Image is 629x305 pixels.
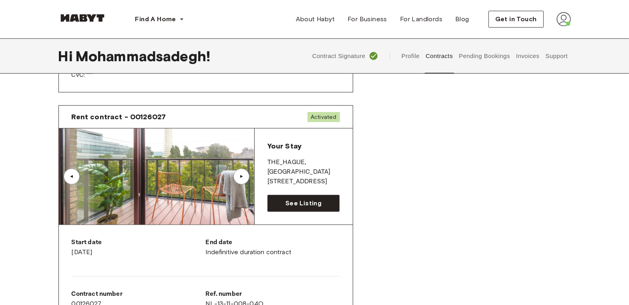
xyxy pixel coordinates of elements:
p: Start date [72,238,206,247]
a: For Landlords [394,11,449,27]
button: Contracts [425,38,454,74]
img: Image of the room [59,128,254,225]
span: Mohammadsadegh ! [76,48,210,64]
div: ▲ [68,174,76,179]
span: Activated [307,112,340,122]
div: user profile tabs [309,38,571,74]
span: About Habyt [296,14,335,24]
span: For Business [348,14,387,24]
button: Support [545,38,569,74]
p: Contract number [72,289,206,299]
button: Get in Touch [488,11,544,28]
div: ▲ [237,174,245,179]
p: End date [206,238,340,247]
span: See Listing [285,199,322,208]
img: avatar [557,12,571,26]
a: See Listing [267,195,340,212]
span: For Landlords [400,14,442,24]
p: THE_HAGUE , [GEOGRAPHIC_DATA] [267,158,340,177]
button: Pending Bookings [458,38,511,74]
span: Get in Touch [495,14,537,24]
span: Hi [58,48,76,64]
button: Invoices [515,38,540,74]
div: Indefinitive duration contract [206,238,340,257]
button: Find A Home [129,11,191,27]
button: Profile [400,38,421,74]
a: For Business [341,11,394,27]
span: Find A Home [135,14,176,24]
img: Habyt [58,14,107,22]
p: [STREET_ADDRESS] [267,177,340,187]
span: Your Stay [267,142,301,150]
p: Ref. number [206,289,340,299]
span: Blog [455,14,469,24]
button: Contract Signature [311,38,379,74]
a: About Habyt [289,11,341,27]
div: [DATE] [72,238,206,257]
span: Rent contract - 00126027 [72,112,166,122]
a: Blog [449,11,476,27]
